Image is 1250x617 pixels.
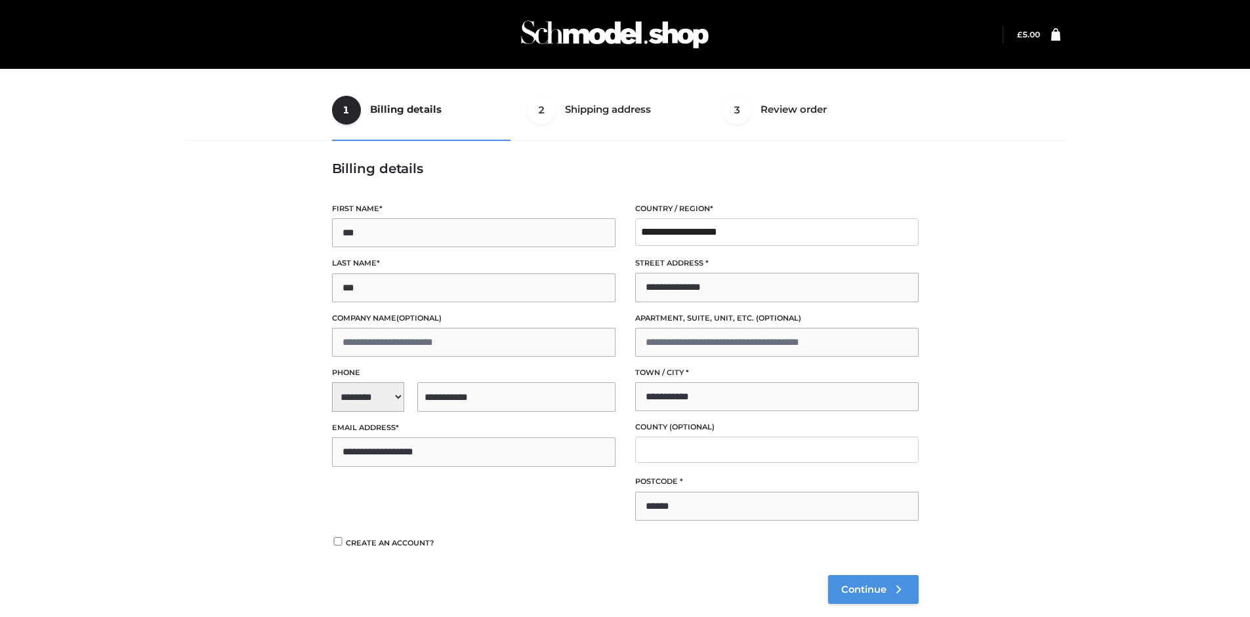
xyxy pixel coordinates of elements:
span: (optional) [669,422,715,431]
label: Company name [332,312,615,325]
bdi: 5.00 [1017,30,1040,39]
label: Email address [332,422,615,434]
label: First name [332,203,615,215]
span: (optional) [756,313,801,323]
label: Phone [332,367,615,379]
label: Postcode [635,475,919,488]
label: Apartment, suite, unit, etc. [635,312,919,325]
img: Schmodel Admin 964 [516,9,713,60]
label: Town / City [635,367,919,379]
label: Country / Region [635,203,919,215]
label: Last name [332,257,615,269]
span: (optional) [396,313,442,323]
input: Create an account? [332,537,344,546]
span: £ [1017,30,1022,39]
h3: Billing details [332,161,919,176]
label: Street address [635,257,919,269]
label: County [635,421,919,433]
a: Continue [828,575,919,604]
span: Continue [841,584,886,595]
a: £5.00 [1017,30,1040,39]
span: Create an account? [346,538,434,547]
